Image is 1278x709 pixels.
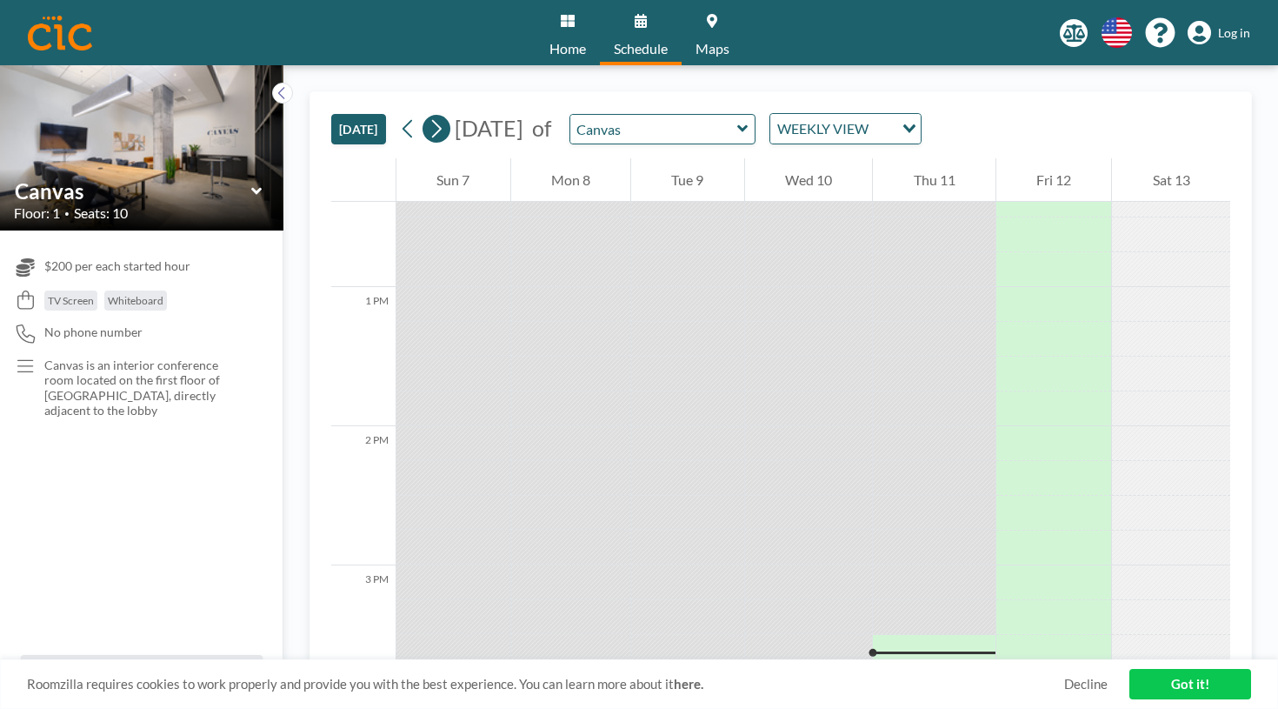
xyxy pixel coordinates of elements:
a: Got it! [1129,669,1251,699]
div: Wed 10 [745,158,873,202]
div: 1 PM [331,287,396,426]
a: Decline [1064,676,1108,692]
span: TV Screen [48,294,94,307]
input: Canvas [570,115,737,144]
input: Canvas [15,178,251,204]
span: $200 per each started hour [44,258,190,274]
div: 12 PM [331,148,396,287]
div: Fri 12 [996,158,1112,202]
button: [DATE] [331,114,386,144]
a: here. [674,676,703,692]
div: Search for option [770,114,921,144]
a: Log in [1188,21,1250,45]
span: Seats: 10 [74,204,128,222]
span: of [532,115,551,142]
div: Thu 11 [873,158,995,202]
p: Canvas is an interior conference room located on the first floor of [GEOGRAPHIC_DATA], directly a... [44,358,249,418]
span: Floor: 1 [14,204,60,222]
span: No phone number [44,324,143,340]
span: WEEKLY VIEW [774,117,872,140]
span: Roomzilla requires cookies to work properly and provide you with the best experience. You can lea... [27,676,1064,692]
div: Mon 8 [511,158,631,202]
div: 2 PM [331,426,396,565]
span: Whiteboard [108,294,163,307]
div: Sun 7 [396,158,510,202]
img: organization-logo [28,16,92,50]
span: Schedule [614,42,668,56]
div: 3 PM [331,565,396,705]
span: Maps [696,42,729,56]
span: Log in [1218,25,1250,41]
input: Search for option [874,117,892,140]
button: All resources [21,655,263,688]
span: • [64,208,70,219]
div: Sat 13 [1112,158,1230,202]
div: Tue 9 [631,158,744,202]
span: [DATE] [455,115,523,141]
span: Home [549,42,586,56]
